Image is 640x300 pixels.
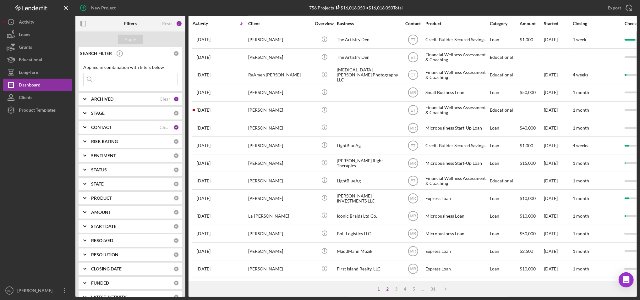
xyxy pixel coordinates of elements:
div: [PERSON_NAME] [248,31,311,48]
div: Educational [490,49,519,66]
time: 1 month [573,90,589,95]
div: $16,016,050 [334,5,365,10]
text: MR [410,214,416,219]
b: ARCHIVED [91,97,113,102]
button: New Project [75,2,122,14]
div: Overview [313,21,336,26]
div: Microbusiness Start-Up Loan [425,155,488,171]
div: [DATE] [544,208,572,224]
a: Educational [3,53,72,66]
div: 3 [392,286,401,292]
div: Apply [125,35,136,44]
time: 2025-09-30 21:15 [197,161,211,166]
div: La-[PERSON_NAME] [248,208,311,224]
div: Educational [19,53,42,68]
div: Financial Wellness Assessment & Coaching [425,49,488,66]
div: Small Business Loan [425,84,488,101]
text: ET [411,143,416,148]
div: Activity [193,21,220,26]
div: Loan [490,137,519,154]
div: Product [425,21,488,26]
div: Activity [19,16,34,30]
div: [PERSON_NAME] [248,137,311,154]
text: ET [411,108,416,113]
div: 756 Projects • $16,016,050 Total [309,5,403,10]
div: [DATE] [544,155,572,171]
div: Financial Wellness Assessment & Coaching [425,102,488,119]
div: Financial Wellness Assessment & Coaching [425,172,488,189]
time: 2025-09-29 20:00 [197,249,211,254]
div: Loan [490,84,519,101]
div: [DATE] [544,31,572,48]
div: Amount [520,21,543,26]
div: Express Loan [425,190,488,207]
div: [DATE] [544,119,572,136]
a: Product Templates [3,104,72,116]
a: Activity [3,16,72,28]
button: Apply [118,35,143,44]
div: Iconic Braids Ltd Co. [337,208,400,224]
div: 7 [176,20,182,27]
time: 4 weeks [573,72,588,77]
div: The Artistry Den [337,31,400,48]
div: [DATE] [544,172,572,189]
div: [PERSON_NAME] INVESTMENTS LLC [337,190,400,207]
time: 2025-10-02 00:26 [197,37,211,42]
button: Grants [3,41,72,53]
div: Credit Builder Secured Savings [425,137,488,154]
div: Loans [19,28,30,42]
div: Client [248,21,311,26]
div: 0 [173,167,179,173]
time: 2025-09-29 20:31 [197,231,211,236]
a: Long-Term [3,66,72,79]
span: $40,000 [520,125,536,131]
div: [DATE] [544,84,572,101]
a: Dashboard [3,79,72,91]
div: [PERSON_NAME] [248,119,311,136]
div: 31 [427,286,439,292]
time: 1 month [573,231,589,236]
div: 2 [383,286,392,292]
div: Long-Term [19,66,40,80]
span: $10,000 [520,213,536,219]
div: Grants [19,41,32,55]
div: 4 [401,286,409,292]
div: 0 [173,110,179,116]
b: CONTACT [91,125,112,130]
div: [PERSON_NAME] [248,102,311,119]
div: Clear [160,125,170,130]
button: Export [601,2,637,14]
div: 0 [173,195,179,201]
div: [DATE] [544,190,572,207]
div: MaddMann Muzik [337,243,400,260]
text: MR [410,197,416,201]
time: 1 week [573,37,586,42]
div: [DATE] [544,67,572,83]
div: Reset [162,21,173,26]
time: 1 month [573,178,589,183]
text: MR [410,126,416,130]
div: [DATE] [544,102,572,119]
div: 0 [173,139,179,144]
div: Business [337,21,400,26]
div: Loan [490,119,519,136]
time: 2025-09-30 14:32 [197,196,211,201]
b: AMOUNT [91,210,111,215]
div: Microbusiness Loan [425,225,488,242]
a: Loans [3,28,72,41]
div: 0 [173,153,179,158]
text: MR [410,232,416,236]
div: 0 [173,224,179,229]
time: 2025-10-01 15:34 [197,72,211,77]
div: Loan [490,31,519,48]
div: Financial Wellness Assessment & Coaching [425,67,488,83]
span: $50,000 [520,90,536,95]
div: Open Intercom Messenger [619,272,634,287]
div: Educational [490,102,519,119]
text: ET [411,73,416,77]
div: LightBlueAg [337,172,400,189]
text: MR [410,267,416,271]
div: [PERSON_NAME] [16,284,57,298]
div: Express Loan [425,243,488,260]
div: [PERSON_NAME] [248,225,311,242]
